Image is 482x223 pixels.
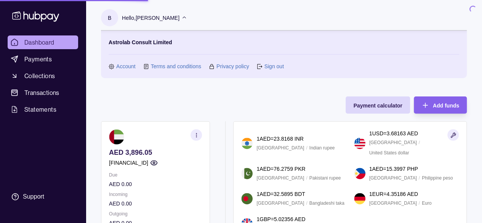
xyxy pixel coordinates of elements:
[369,199,417,207] p: [GEOGRAPHIC_DATA]
[8,189,78,205] a: Support
[122,14,179,22] p: Hello, [PERSON_NAME]
[369,129,418,138] p: 1 USD = 3.68163 AED
[433,103,459,109] span: Add funds
[241,138,253,149] img: in
[109,180,202,188] p: AED 0.00
[8,103,78,116] a: Statements
[109,159,148,167] p: [FINANCIAL_ID]
[24,38,54,47] span: Dashboard
[241,193,253,204] img: bd
[354,193,365,204] img: de
[256,190,305,198] p: 1 AED = 32.5895 BDT
[8,35,78,49] a: Dashboard
[151,62,201,71] a: Terms and conditions
[346,96,410,114] button: Payment calculator
[309,144,335,152] p: Indian rupee
[24,55,52,64] span: Payments
[108,14,111,22] p: B
[256,199,304,207] p: [GEOGRAPHIC_DATA]
[109,199,202,208] p: AED 0.00
[369,174,417,182] p: [GEOGRAPHIC_DATA]
[256,165,305,173] p: 1 AED = 76.2759 PKR
[369,190,418,198] p: 1 EUR = 4.35186 AED
[216,62,249,71] a: Privacy policy
[264,62,283,71] a: Sign out
[23,193,44,201] div: Support
[24,88,59,97] span: Transactions
[109,129,124,144] img: ae
[8,69,78,83] a: Collections
[422,199,431,207] p: Euro
[353,103,402,109] span: Payment calculator
[109,210,202,218] p: Outgoing
[109,171,202,179] p: Due
[354,138,365,149] img: us
[419,199,420,207] p: /
[306,144,307,152] p: /
[419,138,420,147] p: /
[109,38,172,47] p: Astrolab Consult Limited
[8,52,78,66] a: Payments
[419,174,420,182] p: /
[241,168,253,179] img: pk
[109,190,202,199] p: Incoming
[309,199,344,207] p: Bangladeshi taka
[306,199,307,207] p: /
[354,168,365,179] img: ph
[414,96,467,114] button: Add funds
[369,138,417,147] p: [GEOGRAPHIC_DATA]
[116,62,136,71] a: Account
[306,174,307,182] p: /
[256,135,303,143] p: 1 AED = 23.8168 INR
[422,174,453,182] p: Philippine peso
[8,86,78,99] a: Transactions
[369,165,418,173] p: 1 AED = 15.3997 PHP
[256,174,304,182] p: [GEOGRAPHIC_DATA]
[309,174,341,182] p: Pakistani rupee
[24,71,55,80] span: Collections
[256,144,304,152] p: [GEOGRAPHIC_DATA]
[369,149,409,157] p: United States dollar
[109,148,202,157] p: AED 3,896.05
[24,105,56,114] span: Statements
